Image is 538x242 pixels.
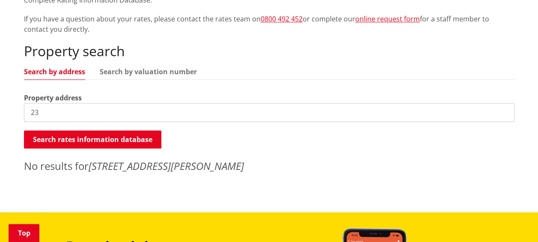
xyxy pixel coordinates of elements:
[355,14,420,24] a: online request form
[261,14,303,24] a: 0800 492 452
[9,224,39,242] a: Top
[24,14,514,34] p: If you have a question about your rates, please contact the rates team on or complete our for a s...
[24,103,514,122] input: e.g. Duke Street NGARUAWAHIA
[499,206,529,237] iframe: Messenger Launcher
[24,93,82,103] label: Property address
[24,158,514,174] p: No results for
[24,68,85,75] a: Search by address
[100,68,197,75] a: Search by valuation number
[24,43,514,59] h2: Property search
[89,159,244,173] em: [STREET_ADDRESS][PERSON_NAME]
[24,130,161,148] button: Search rates information database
